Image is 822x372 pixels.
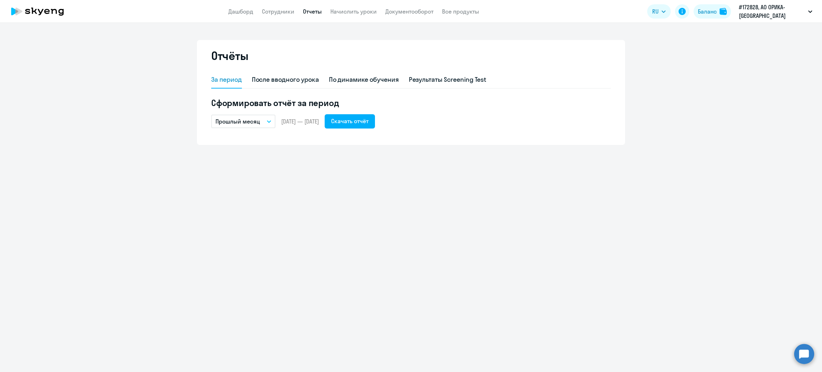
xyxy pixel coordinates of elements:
[211,75,242,84] div: За период
[303,8,322,15] a: Отчеты
[385,8,433,15] a: Документооборот
[739,3,805,20] p: #172828, АО ОРИКА-[GEOGRAPHIC_DATA]
[647,4,671,19] button: RU
[694,4,731,19] button: Балансbalance
[262,8,294,15] a: Сотрудники
[735,3,816,20] button: #172828, АО ОРИКА-[GEOGRAPHIC_DATA]
[228,8,253,15] a: Дашборд
[329,75,399,84] div: По динамике обучения
[211,97,611,109] h5: Сформировать отчёт за период
[331,117,369,125] div: Скачать отчёт
[652,7,659,16] span: RU
[720,8,727,15] img: balance
[325,114,375,129] button: Скачать отчёт
[330,8,377,15] a: Начислить уроки
[281,117,319,125] span: [DATE] — [DATE]
[442,8,479,15] a: Все продукты
[409,75,487,84] div: Результаты Screening Test
[215,117,260,126] p: Прошлый месяц
[698,7,717,16] div: Баланс
[211,49,248,63] h2: Отчёты
[252,75,319,84] div: После вводного урока
[211,115,275,128] button: Прошлый месяц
